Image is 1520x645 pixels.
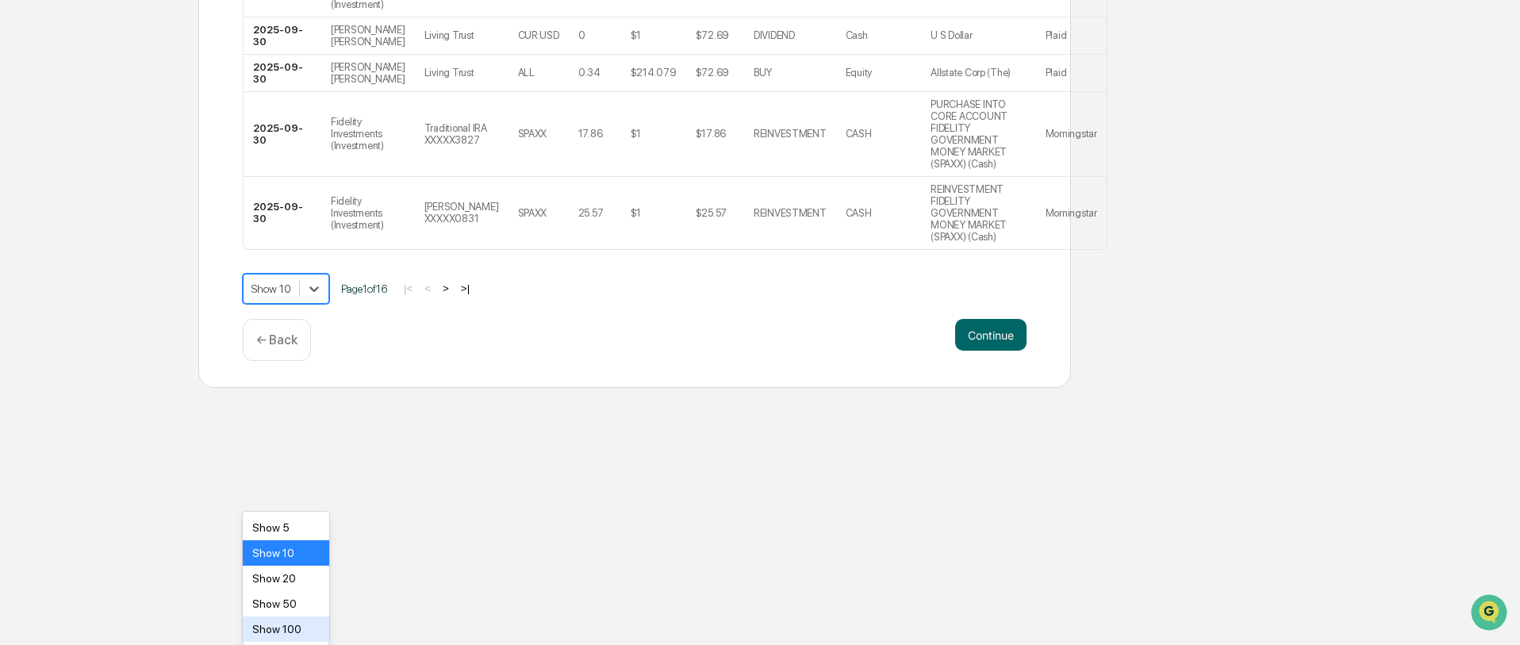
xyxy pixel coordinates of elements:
[1469,593,1512,635] iframe: Open customer support
[696,29,729,41] div: $72.69
[331,116,405,152] div: Fidelity Investments (Investment)
[518,207,547,219] div: SPAXX
[846,67,872,79] div: Equity
[16,202,29,214] div: 🖐️
[331,61,405,85] div: [PERSON_NAME] [PERSON_NAME]
[415,17,509,55] td: Living Trust
[846,128,872,140] div: CASH
[32,200,102,216] span: Preclearance
[32,230,100,246] span: Data Lookup
[754,128,827,140] div: REINVESTMENT
[578,29,585,41] div: 0
[158,269,192,281] span: Pylon
[578,128,603,140] div: 17.86
[631,128,641,140] div: $1
[696,207,727,219] div: $25.57
[54,137,201,150] div: We're available if you need us!
[112,268,192,281] a: Powered byPylon
[331,195,405,231] div: Fidelity Investments (Investment)
[10,194,109,222] a: 🖐️Preclearance
[754,29,795,41] div: DIVIDEND
[696,67,729,79] div: $72.69
[16,232,29,244] div: 🔎
[244,92,321,177] td: 2025-09-30
[243,591,329,616] div: Show 50
[518,128,547,140] div: SPAXX
[16,121,44,150] img: 1746055101610-c473b297-6a78-478c-a979-82029cc54cd1
[243,566,329,591] div: Show 20
[415,92,509,177] td: Traditional IRA XXXXX3827
[931,29,972,41] div: U S Dollar
[1036,17,1107,55] td: Plaid
[115,202,128,214] div: 🗄️
[243,540,329,566] div: Show 10
[438,282,454,295] button: >
[696,128,726,140] div: $17.86
[456,282,474,295] button: >|
[243,515,329,540] div: Show 5
[244,17,321,55] td: 2025-09-30
[518,29,559,41] div: CUR:USD
[931,67,1011,79] div: Allstate Corp (The)
[270,126,289,145] button: Start new chat
[631,207,641,219] div: $1
[244,177,321,249] td: 2025-09-30
[931,98,1027,170] div: PURCHASE INTO CORE ACCOUNT FIDELITY GOVERNMENT MONEY MARKET (SPAXX) (Cash)
[256,332,297,347] p: ← Back
[631,29,641,41] div: $1
[1036,92,1107,177] td: Morningstar
[955,319,1027,351] button: Continue
[415,55,509,92] td: Living Trust
[846,29,868,41] div: Cash
[415,177,509,249] td: [PERSON_NAME] XXXXX0831
[420,282,436,295] button: <
[399,282,417,295] button: |<
[244,55,321,92] td: 2025-09-30
[931,183,1027,243] div: REINVESTMENT FIDELITY GOVERNMENT MONEY MARKET (SPAXX) (Cash)
[631,67,677,79] div: $214.079
[1036,177,1107,249] td: Morningstar
[846,207,872,219] div: CASH
[331,24,405,48] div: [PERSON_NAME] [PERSON_NAME]
[578,67,601,79] div: 0.34
[16,33,289,59] p: How can we help?
[131,200,197,216] span: Attestations
[754,207,827,219] div: REINVESTMENT
[341,282,387,295] span: Page 1 of 16
[1036,55,1107,92] td: Plaid
[243,616,329,642] div: Show 100
[518,67,535,79] div: ALL
[54,121,260,137] div: Start new chat
[10,224,106,252] a: 🔎Data Lookup
[754,67,772,79] div: BUY
[109,194,203,222] a: 🗄️Attestations
[578,207,604,219] div: 25.57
